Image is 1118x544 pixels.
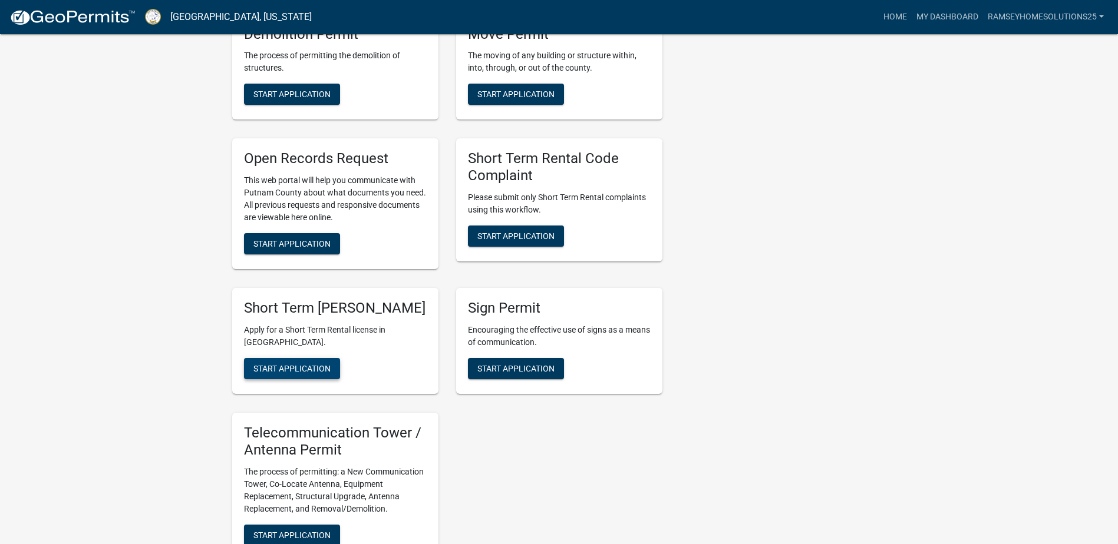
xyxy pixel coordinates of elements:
[244,150,427,167] h5: Open Records Request
[244,300,427,317] h5: Short Term [PERSON_NAME]
[145,9,161,25] img: Putnam County, Georgia
[244,466,427,515] p: The process of permitting: a New Communication Tower, Co-Locate Antenna, Equipment Replacement, S...
[468,358,564,379] button: Start Application
[244,49,427,74] p: The process of permitting the demolition of structures.
[468,300,651,317] h5: Sign Permit
[468,225,564,247] button: Start Application
[170,7,312,27] a: [GEOGRAPHIC_DATA], [US_STATE]
[477,89,555,99] span: Start Application
[244,26,427,43] h5: Demolition Permit
[468,84,564,105] button: Start Application
[879,6,912,28] a: Home
[244,358,340,379] button: Start Application
[244,424,427,459] h5: Telecommunication Tower / Antenna Permit
[468,324,651,349] p: Encouraging the effective use of signs as a means of communication.
[468,150,651,184] h5: Short Term Rental Code Complaint
[983,6,1109,28] a: Ramseyhomesolutions25
[244,84,340,105] button: Start Application
[477,364,555,373] span: Start Application
[468,191,651,216] p: Please submit only Short Term Rental complaints using this workflow.
[253,364,331,373] span: Start Application
[244,174,427,224] p: This web portal will help you communicate with Putnam County about what documents you need. All p...
[468,26,651,43] h5: Move Permit
[253,89,331,99] span: Start Application
[244,233,340,254] button: Start Application
[244,324,427,349] p: Apply for a Short Term Rental license in [GEOGRAPHIC_DATA].
[477,231,555,241] span: Start Application
[253,530,331,539] span: Start Application
[468,49,651,74] p: The moving of any building or structure within, into, through, or out of the county.
[253,239,331,248] span: Start Application
[912,6,983,28] a: My Dashboard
